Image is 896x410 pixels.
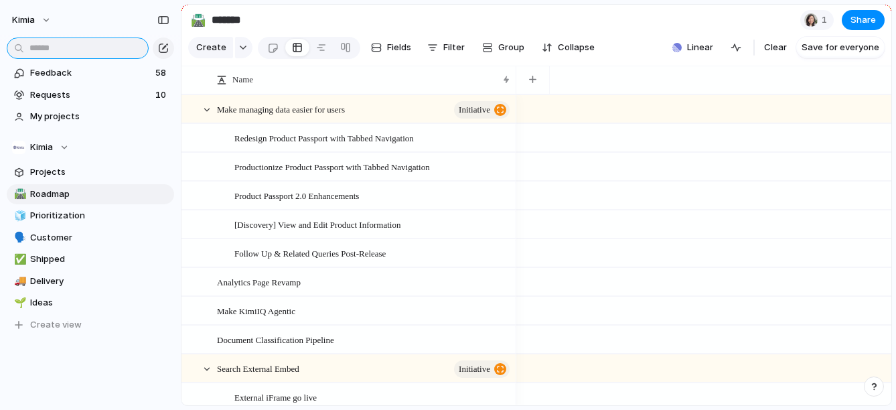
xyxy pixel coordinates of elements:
[30,88,151,102] span: Requests
[12,296,25,310] button: 🌱
[454,101,510,119] button: initiative
[366,37,417,58] button: Fields
[802,41,879,54] span: Save for everyone
[30,66,151,80] span: Feedback
[7,162,174,182] a: Projects
[7,85,174,105] a: Requests10
[387,41,411,54] span: Fields
[188,37,233,58] button: Create
[14,273,23,289] div: 🚚
[443,41,465,54] span: Filter
[7,107,174,127] a: My projects
[234,245,386,261] span: Follow Up & Related Queries Post-Release
[232,73,253,86] span: Name
[7,249,174,269] a: ✅Shipped
[7,293,174,313] a: 🌱Ideas
[759,37,792,58] button: Clear
[234,389,317,405] span: External iFrame go live
[7,271,174,291] a: 🚚Delivery
[14,208,23,224] div: 🧊
[14,186,23,202] div: 🛣️
[234,159,430,174] span: Productionize Product Passport with Tabbed Navigation
[459,360,490,379] span: initiative
[14,230,23,245] div: 🗣️
[14,252,23,267] div: ✅
[536,37,600,58] button: Collapse
[30,275,169,288] span: Delivery
[234,188,359,203] span: Product Passport 2.0 Enhancements
[196,41,226,54] span: Create
[217,332,334,347] span: Document Classification Pipeline
[234,216,400,232] span: [Discovery] View and Edit Product Information
[459,100,490,119] span: initiative
[30,141,53,154] span: Kimia
[155,88,169,102] span: 10
[217,303,295,318] span: Make KimiIQ Agentic
[155,66,169,80] span: 58
[475,37,531,58] button: Group
[30,209,169,222] span: Prioritization
[687,41,713,54] span: Linear
[217,274,301,289] span: Analytics Page Revamp
[7,206,174,226] a: 🧊Prioritization
[30,188,169,201] span: Roadmap
[822,13,831,27] span: 1
[12,231,25,245] button: 🗣️
[30,231,169,245] span: Customer
[764,41,787,54] span: Clear
[498,41,524,54] span: Group
[842,10,885,30] button: Share
[7,63,174,83] a: Feedback58
[30,296,169,310] span: Ideas
[558,41,595,54] span: Collapse
[217,101,345,117] span: Make managing data easier for users
[422,37,470,58] button: Filter
[188,9,209,31] button: 🛣️
[30,253,169,266] span: Shipped
[12,209,25,222] button: 🧊
[796,37,885,58] button: Save for everyone
[12,188,25,201] button: 🛣️
[850,13,876,27] span: Share
[7,137,174,157] button: Kimia
[7,184,174,204] a: 🛣️Roadmap
[191,11,206,29] div: 🛣️
[14,295,23,311] div: 🌱
[454,360,510,378] button: initiative
[12,253,25,266] button: ✅
[6,9,58,31] button: Kimia
[667,38,719,58] button: Linear
[217,360,299,376] span: Search External Embed
[30,110,169,123] span: My projects
[12,13,35,27] span: Kimia
[234,130,414,145] span: Redesign Product Passport with Tabbed Navigation
[30,165,169,179] span: Projects
[7,228,174,248] a: 🗣️Customer
[12,275,25,288] button: 🚚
